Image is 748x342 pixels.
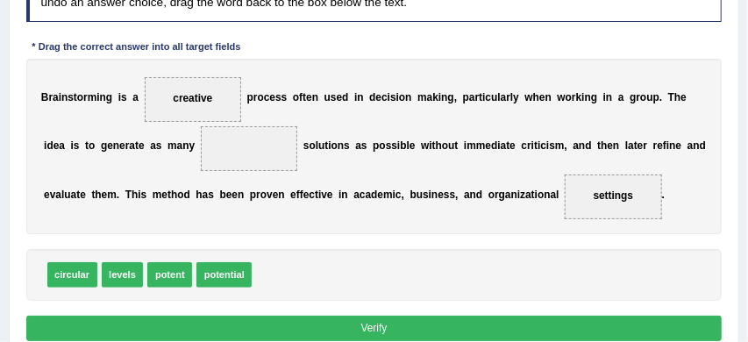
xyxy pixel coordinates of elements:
b: d [585,139,591,152]
b: . [659,91,662,103]
b: r [83,91,88,103]
b: i [318,188,321,200]
b: B [41,91,49,103]
b: o [89,139,95,152]
b: t [85,139,89,152]
b: h [436,139,442,152]
b: n [182,139,189,152]
b: d [371,188,377,200]
span: settings [594,189,634,202]
b: a [628,139,634,152]
b: T [125,188,132,200]
b: n [544,188,550,200]
b: u [417,188,423,200]
b: n [511,188,517,200]
b: a [427,91,433,103]
b: e [657,139,663,152]
b: o [488,188,495,200]
b: i [429,139,431,152]
b: T [668,91,674,103]
b: o [566,91,572,103]
b: m [417,91,427,103]
b: s [450,188,456,200]
b: p [373,139,379,152]
b: s [303,139,310,152]
b: c [360,188,366,200]
b: h [674,91,680,103]
b: r [644,139,648,152]
span: potential [196,262,252,288]
b: c [395,188,402,200]
b: s [141,188,147,200]
b: n [357,91,363,103]
b: f [300,188,303,200]
b: h [171,188,177,200]
b: g [630,91,636,103]
b: e [676,139,682,152]
b: a [366,188,372,200]
b: t [531,188,535,200]
b: y [189,139,196,152]
b: m [88,91,97,103]
b: n [342,188,348,200]
b: o [538,188,544,200]
b: m [555,139,565,152]
b: e [161,188,167,200]
b: , [402,188,404,200]
b: e [486,139,492,152]
b: o [177,188,183,200]
b: s [391,139,397,152]
b: s [344,139,350,152]
span: potent [147,262,192,288]
b: t [303,91,306,103]
b: l [625,139,628,152]
b: n [431,188,438,200]
b: g [591,91,597,103]
b: a [687,139,694,152]
b: f [296,188,300,200]
b: d [476,188,482,200]
b: d [700,139,706,152]
b: h [601,139,607,152]
b: c [540,139,546,152]
span: Drop target [201,126,298,171]
b: h [533,91,539,103]
b: t [534,139,538,152]
span: circular [47,262,97,288]
b: t [76,188,80,200]
b: u [64,188,70,200]
b: h [95,188,101,200]
b: k [432,91,438,103]
b: o [260,188,267,200]
b: r [495,188,499,200]
b: s [386,139,392,152]
b: o [331,139,338,152]
b: g [106,91,112,103]
b: , [454,91,457,103]
b: r [527,139,531,152]
b: l [510,91,513,103]
b: i [388,91,390,103]
b: a [55,188,61,200]
b: e [119,139,125,152]
b: e [438,188,444,200]
b: a [505,188,511,200]
b: d [184,188,190,200]
b: i [328,139,331,152]
b: o [380,139,386,152]
b: i [59,91,61,103]
b: u [318,139,324,152]
b: e [306,91,312,103]
b: t [167,188,171,200]
b: t [479,91,482,103]
b: o [77,91,83,103]
b: n [312,91,318,103]
b: y [513,91,519,103]
b: t [597,139,601,152]
b: r [653,139,658,152]
b: i [338,188,341,200]
b: e [410,139,416,152]
span: creative [173,92,212,104]
b: a [71,188,77,200]
b: i [603,91,606,103]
